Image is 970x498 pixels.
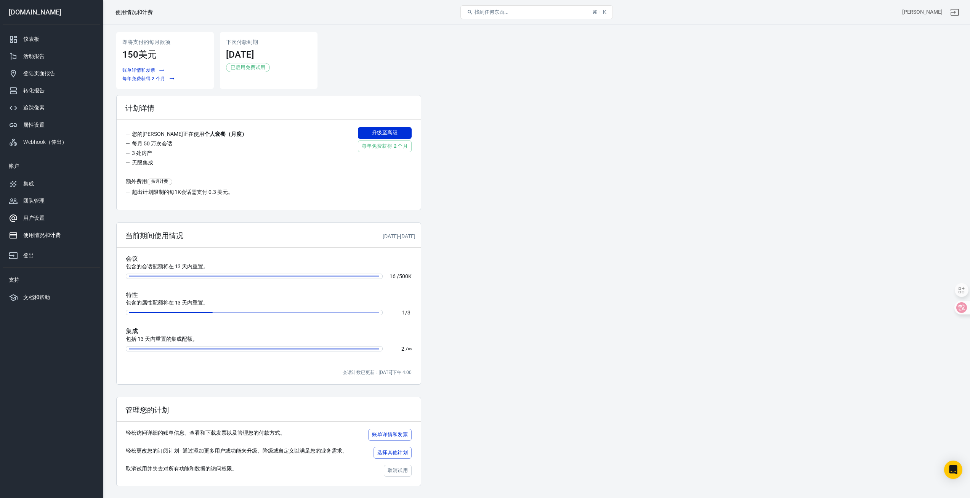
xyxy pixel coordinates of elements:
[379,370,412,375] font: [DATE]下午 4:00
[3,175,100,192] a: 集成
[226,49,254,60] font: [DATE]
[231,64,265,70] font: 已启用免费试用
[122,49,157,60] font: 150美元
[126,466,136,472] font: 取消
[902,8,943,16] div: 账户ID：Ez96FzD5
[23,181,34,187] font: 集成
[397,273,399,279] font: /
[401,346,404,352] font: 2
[126,300,208,306] font: 包含的属性配额将在 13 天内重置。
[23,139,67,145] font: Webhook（传出）
[23,36,39,42] font: 仪表板
[132,160,153,166] font: 无限集成
[175,189,197,195] font: 1K会话需
[136,466,147,472] font: 试用
[399,273,412,279] font: 500K
[402,309,410,316] font: 1/3
[406,346,408,352] font: /
[151,179,168,184] font: 按月计费
[902,9,943,15] font: [PERSON_NAME]
[126,448,348,454] font: 轻松更改您的订阅计划 - 通过添加更多用户或功能来升级、降级或自定义以满足您的业务需求。
[343,370,379,375] font: 会话计数已更新：
[122,39,170,45] font: 即将支付的每月款项
[204,131,215,137] font: 个人
[9,163,19,169] font: 帐户
[9,277,19,283] font: 支持
[388,467,408,473] font: 取消试用
[115,8,153,16] div: 使用情况和计费
[358,127,412,139] a: 升级至高级
[398,233,400,239] font: -
[23,252,34,258] font: 登出
[379,370,412,375] time: 2025-10-01T16:00:00+08:00
[23,122,45,128] font: 属性设置
[400,233,415,239] font: [DATE]
[368,429,412,441] button: 账单详情和发票
[387,130,398,136] font: 高级
[377,450,408,455] font: 选择其他计划
[372,130,387,136] font: 升级至
[374,447,412,459] button: 选择其他计划
[126,430,285,436] font: 轻松访问详细的账单信息、查看和下载发票以及管理您的付款方式。
[132,189,169,195] font: 超出计划限制的
[460,5,613,19] button: 找到任何东西...⌘ + K
[592,9,606,15] font: ⌘ + K
[3,244,100,264] a: 登出
[3,99,100,116] a: 追踪像素
[946,3,964,21] a: 登出
[132,131,143,137] font: 您的
[23,87,45,93] font: 转化报告
[3,210,100,227] a: 用户设置
[126,291,138,298] font: 特性
[242,131,247,137] font: ）
[3,48,100,65] a: 活动报告
[3,227,100,244] a: 使用情况和计费
[23,232,61,238] font: 使用情况和计费
[358,140,412,152] a: 每年免费获得 2 个月
[390,273,396,279] font: 16
[120,75,176,83] a: 每年免费获得 2 个月
[23,70,55,76] font: 登陆页面报告
[183,131,204,137] font: 正在使用
[231,131,242,137] font: 月度
[3,134,100,151] a: Webhook（传出）
[23,294,50,300] font: 文档和帮助
[23,53,45,59] font: 活动报告
[125,231,183,240] font: 当前期间使用情况
[9,8,61,16] font: [DOMAIN_NAME]
[23,198,45,204] font: 团队管理
[383,233,398,239] time: 2025-09-30T16:06:36+08:00
[23,105,45,111] font: 追踪像素
[132,140,172,147] font: 每月 50 万次会话
[475,9,508,15] font: 找到任何东西...
[122,68,155,73] font: 账单详情和发票
[408,346,412,352] font: ∞
[226,49,254,60] time: 2025-10-14T16:38:35+08:00
[125,104,154,113] font: 计划详情
[3,31,100,48] a: 仪表板
[132,150,152,156] font: 3 处房产
[3,192,100,210] a: 团队管理
[147,466,237,472] font: 并失去对所有功能和数据的访问权限。
[3,116,100,134] a: 属性设置
[122,76,165,81] font: 每年免费获得 2 个月
[400,233,415,239] time: 2025-10-14T16:38:35+08:00
[126,255,138,262] font: 会议
[115,9,153,15] font: 使用情况和计费
[3,82,100,99] a: 转化报告
[197,189,233,195] font: 支付 0.3 美元。
[3,65,100,82] a: 登陆页面报告
[120,66,166,74] button: 账单详情和发票
[384,465,412,477] a: 取消试用
[23,215,45,221] font: 用户设置
[215,131,231,137] font: 套餐（
[372,432,408,437] font: 账单详情和发票
[169,189,175,195] font: 每
[226,39,258,45] font: 下次付款到期
[126,336,198,342] font: 包括 13 天内重置的集成配额。
[126,327,138,335] font: 集成
[125,406,169,414] font: 管理您的计划
[362,143,408,149] font: 每年免费获得 2 个月
[126,178,147,184] font: 额外费用
[143,131,183,137] font: [PERSON_NAME]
